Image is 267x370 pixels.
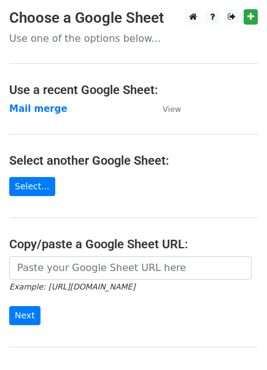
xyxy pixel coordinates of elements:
[150,103,181,114] a: View
[9,82,258,97] h4: Use a recent Google Sheet:
[9,282,135,291] small: Example: [URL][DOMAIN_NAME]
[163,104,181,114] small: View
[9,32,258,45] p: Use one of the options below...
[9,177,55,196] a: Select...
[9,9,258,27] h3: Choose a Google Sheet
[9,256,252,280] input: Paste your Google Sheet URL here
[9,237,258,251] h4: Copy/paste a Google Sheet URL:
[9,103,68,114] a: Mail merge
[9,306,41,325] input: Next
[9,153,258,168] h4: Select another Google Sheet:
